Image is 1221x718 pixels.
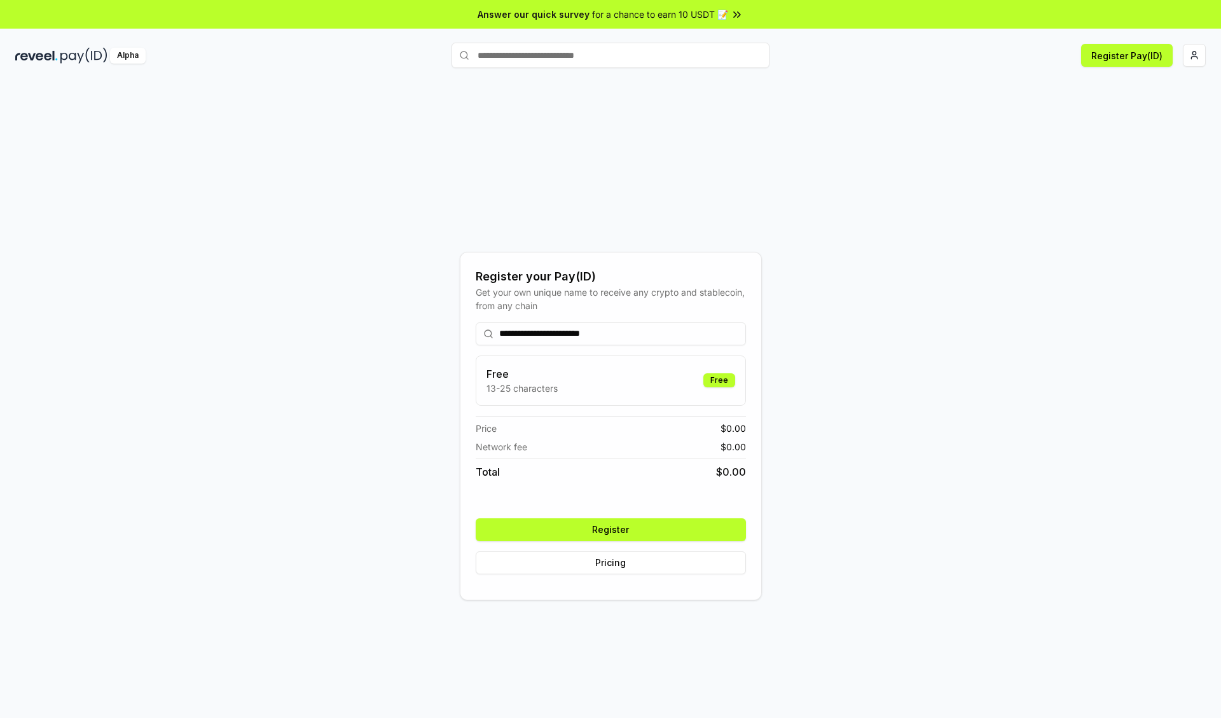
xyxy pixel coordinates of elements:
[110,48,146,64] div: Alpha
[486,366,558,382] h3: Free
[476,286,746,312] div: Get your own unique name to receive any crypto and stablecoin, from any chain
[476,440,527,453] span: Network fee
[476,551,746,574] button: Pricing
[476,518,746,541] button: Register
[716,464,746,480] span: $ 0.00
[476,268,746,286] div: Register your Pay(ID)
[721,422,746,435] span: $ 0.00
[15,48,58,64] img: reveel_dark
[478,8,590,21] span: Answer our quick survey
[476,422,497,435] span: Price
[721,440,746,453] span: $ 0.00
[592,8,728,21] span: for a chance to earn 10 USDT 📝
[476,464,500,480] span: Total
[1081,44,1173,67] button: Register Pay(ID)
[486,382,558,395] p: 13-25 characters
[60,48,107,64] img: pay_id
[703,373,735,387] div: Free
